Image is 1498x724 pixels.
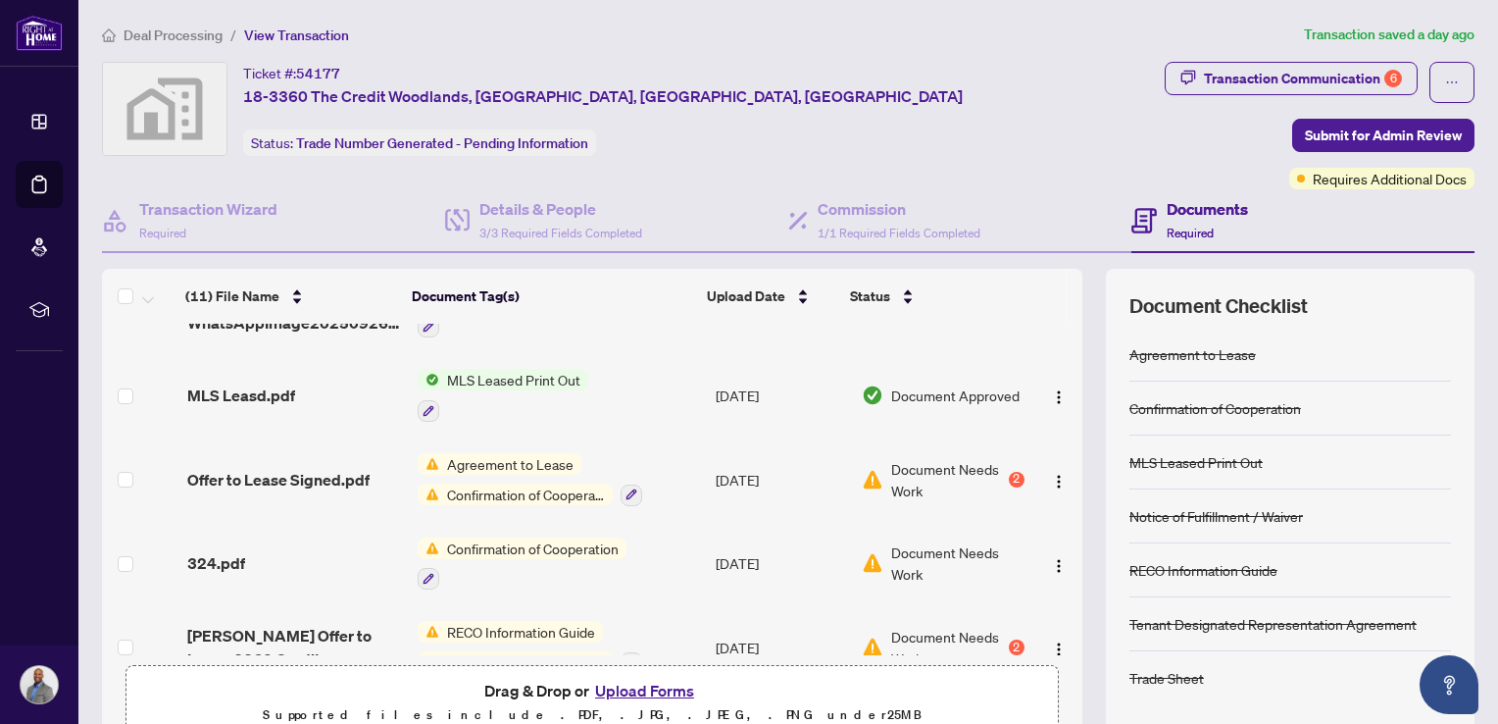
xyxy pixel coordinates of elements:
[185,285,279,307] span: (11) File Name
[1129,451,1263,473] div: MLS Leased Print Out
[818,197,980,221] h4: Commission
[708,605,854,690] td: [DATE]
[296,65,340,82] span: 54177
[102,28,116,42] span: home
[439,651,613,673] span: Tenant Designated Representation Agreement
[418,651,439,673] img: Status Icon
[187,624,402,671] span: [PERSON_NAME] Offer to Lease 3360 Credit Woodlands.pdf
[124,26,223,44] span: Deal Processing
[418,621,439,643] img: Status Icon
[1384,70,1402,87] div: 6
[1167,197,1248,221] h4: Documents
[1043,464,1074,495] button: Logo
[177,269,403,324] th: (11) File Name
[418,538,626,591] button: Status IconConfirmation of Cooperation
[1445,76,1459,89] span: ellipsis
[139,226,186,240] span: Required
[842,269,1017,324] th: Status
[1304,24,1474,46] article: Transaction saved a day ago
[1051,474,1067,490] img: Logo
[862,637,883,658] img: Document Status
[243,129,596,156] div: Status:
[862,385,883,406] img: Document Status
[439,453,581,475] span: Agreement to Lease
[1043,632,1074,663] button: Logo
[1313,168,1467,189] span: Requires Additional Docs
[103,63,226,155] img: svg%3e
[708,438,854,522] td: [DATE]
[862,552,883,574] img: Document Status
[1165,62,1418,95] button: Transaction Communication6
[243,62,340,84] div: Ticket #:
[699,269,842,324] th: Upload Date
[1129,505,1303,527] div: Notice of Fulfillment / Waiver
[439,484,613,505] span: Confirmation of Cooperation
[230,24,236,46] li: /
[418,369,588,422] button: Status IconMLS Leased Print Out
[862,469,883,491] img: Document Status
[244,26,349,44] span: View Transaction
[418,453,642,506] button: Status IconAgreement to LeaseStatus IconConfirmation of Cooperation
[439,369,588,390] span: MLS Leased Print Out
[187,551,245,575] span: 324.pdf
[1051,558,1067,574] img: Logo
[1129,397,1301,419] div: Confirmation of Cooperation
[708,353,854,438] td: [DATE]
[1129,613,1417,635] div: Tenant Designated Representation Agreement
[187,468,370,491] span: Offer to Lease Signed.pdf
[404,269,699,324] th: Document Tag(s)
[1009,640,1024,655] div: 2
[1305,120,1462,151] span: Submit for Admin Review
[891,626,1004,669] span: Document Needs Work
[589,678,700,703] button: Upload Forms
[21,666,58,703] img: Profile Icon
[1420,655,1478,714] button: Open asap
[479,197,642,221] h4: Details & People
[16,15,63,51] img: logo
[1051,642,1067,657] img: Logo
[187,384,295,407] span: MLS Leasd.pdf
[418,453,439,475] img: Status Icon
[850,285,890,307] span: Status
[1167,226,1214,240] span: Required
[1009,472,1024,488] div: 2
[418,484,439,505] img: Status Icon
[484,678,700,703] span: Drag & Drop or
[1051,389,1067,405] img: Logo
[1292,119,1474,152] button: Submit for Admin Review
[818,226,980,240] span: 1/1 Required Fields Completed
[439,621,603,643] span: RECO Information Guide
[1129,667,1204,689] div: Trade Sheet
[1129,559,1277,581] div: RECO Information Guide
[243,84,963,108] span: 18-3360 The Credit Woodlands, [GEOGRAPHIC_DATA], [GEOGRAPHIC_DATA], [GEOGRAPHIC_DATA]
[139,197,277,221] h4: Transaction Wizard
[418,538,439,559] img: Status Icon
[418,369,439,390] img: Status Icon
[479,226,642,240] span: 3/3 Required Fields Completed
[1129,343,1256,365] div: Agreement to Lease
[707,285,785,307] span: Upload Date
[418,621,642,674] button: Status IconRECO Information GuideStatus IconTenant Designated Representation Agreement
[1129,292,1308,320] span: Document Checklist
[891,542,1024,585] span: Document Needs Work
[1043,547,1074,579] button: Logo
[891,385,1020,406] span: Document Approved
[296,134,588,152] span: Trade Number Generated - Pending Information
[439,538,626,559] span: Confirmation of Cooperation
[1043,380,1074,411] button: Logo
[891,458,1004,501] span: Document Needs Work
[1204,63,1402,94] div: Transaction Communication
[708,522,854,606] td: [DATE]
